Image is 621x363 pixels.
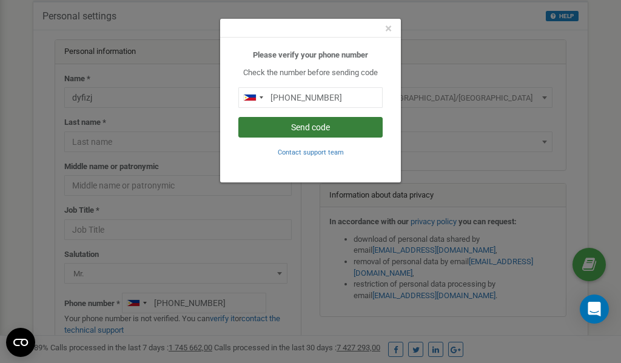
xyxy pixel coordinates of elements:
button: Open CMP widget [6,328,35,357]
button: Send code [238,117,383,138]
button: Close [385,22,392,35]
div: Telephone country code [239,88,267,107]
b: Please verify your phone number [253,50,368,59]
p: Check the number before sending code [238,67,383,79]
span: × [385,21,392,36]
div: Open Intercom Messenger [580,295,609,324]
a: Contact support team [278,147,344,156]
small: Contact support team [278,148,344,156]
input: 0905 123 4567 [238,87,383,108]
